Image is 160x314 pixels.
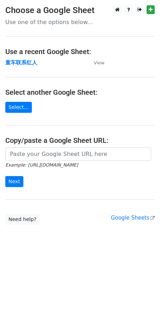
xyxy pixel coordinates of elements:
[111,215,155,221] a: Google Sheets
[5,5,155,16] h3: Choose a Google Sheet
[5,176,23,187] input: Next
[5,102,32,113] a: Select...
[5,214,40,225] a: Need help?
[5,136,155,145] h4: Copy/paste a Google Sheet URL:
[5,162,78,168] small: Example: [URL][DOMAIN_NAME]
[94,60,104,65] small: View
[5,18,155,26] p: Use one of the options below...
[87,59,104,66] a: View
[5,59,37,66] a: 童车联系红人
[5,147,151,161] input: Paste your Google Sheet URL here
[5,88,155,97] h4: Select another Google Sheet:
[5,47,155,56] h4: Use a recent Google Sheet:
